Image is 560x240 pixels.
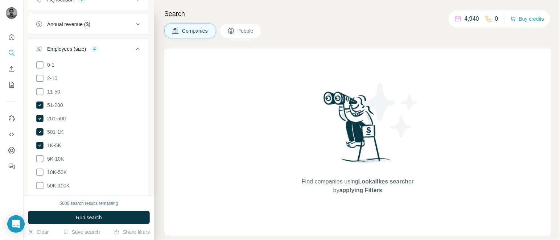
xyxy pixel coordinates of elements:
[44,88,60,95] span: 11-50
[63,228,100,236] button: Save search
[44,75,57,82] span: 2-10
[6,30,17,44] button: Quick start
[28,16,149,33] button: Annual revenue ($)
[238,27,254,34] span: People
[6,128,17,141] button: Use Surfe API
[47,45,86,53] div: Employees (size)
[320,90,396,170] img: Surfe Illustration - Woman searching with binoculars
[358,178,409,185] span: Lookalikes search
[6,7,17,19] img: Avatar
[6,46,17,59] button: Search
[6,62,17,75] button: Enrich CSV
[6,144,17,157] button: Dashboard
[182,27,209,34] span: Companies
[60,200,118,207] div: 5000 search results remaining
[47,21,90,28] div: Annual revenue ($)
[465,15,479,23] p: 4,940
[6,112,17,125] button: Use Surfe on LinkedIn
[28,211,150,224] button: Run search
[90,46,99,52] div: 4
[44,142,61,149] span: 1K-5K
[114,228,150,236] button: Share filters
[44,182,70,189] span: 50K-100K
[510,14,544,24] button: Buy credits
[164,9,551,19] h4: Search
[495,15,498,23] p: 0
[44,115,66,122] span: 201-500
[44,155,64,162] span: 5K-10K
[44,102,63,109] span: 51-200
[44,169,67,176] span: 10K-50K
[300,177,416,195] span: Find companies using or by
[44,128,63,136] span: 501-1K
[28,40,149,61] button: Employees (size)4
[6,78,17,91] button: My lists
[28,228,49,236] button: Clear
[6,160,17,173] button: Feedback
[44,61,54,69] span: 0-1
[76,214,102,221] span: Run search
[7,215,25,233] div: Open Intercom Messenger
[339,187,382,193] span: applying Filters
[358,78,423,143] img: Surfe Illustration - Stars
